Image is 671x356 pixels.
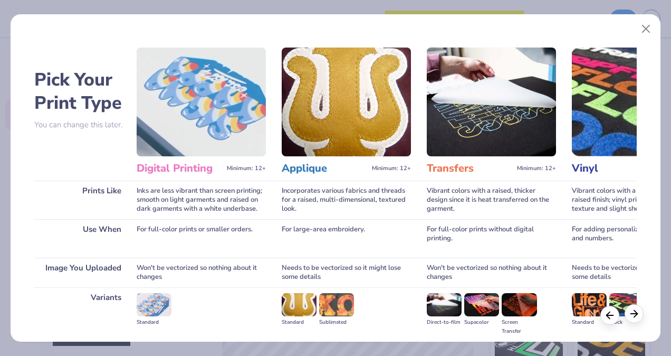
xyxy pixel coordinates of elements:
[282,258,411,287] div: Needs to be vectorized so it might lose some details
[517,165,556,172] span: Minimum: 12+
[319,318,354,327] div: Sublimated
[502,318,536,336] div: Screen Transfer
[372,165,411,172] span: Minimum: 12+
[636,19,656,39] button: Close
[137,48,266,156] img: Digital Printing
[282,162,368,175] h3: Applique
[137,258,266,287] div: Won't be vectorized so nothing about it changes
[572,293,607,316] img: Standard
[137,162,223,175] h3: Digital Printing
[137,219,266,258] div: For full-color prints or smaller orders.
[282,293,317,316] img: Standard
[282,219,411,258] div: For large-area embroidery.
[427,162,513,175] h3: Transfers
[464,293,499,316] img: Supacolor
[137,318,171,327] div: Standard
[34,219,132,258] div: Use When
[34,287,132,342] div: Variants
[572,318,607,327] div: Standard
[282,318,317,327] div: Standard
[319,293,354,316] img: Sublimated
[502,293,536,316] img: Screen Transfer
[427,219,556,258] div: For full-color prints without digital printing.
[464,318,499,327] div: Supacolor
[427,293,462,316] img: Direct-to-film
[34,258,132,287] div: Image You Uploaded
[227,165,266,172] span: Minimum: 12+
[427,258,556,287] div: Won't be vectorized so nothing about it changes
[34,68,132,115] h2: Pick Your Print Type
[137,293,171,316] img: Standard
[282,181,411,219] div: Incorporates various fabrics and threads for a raised, multi-dimensional, textured look.
[282,48,411,156] img: Applique
[427,48,556,156] img: Transfers
[609,293,644,316] img: Flock
[572,162,658,175] h3: Vinyl
[137,181,266,219] div: Inks are less vibrant than screen printing; smooth on light garments and raised on dark garments ...
[427,318,462,327] div: Direct-to-film
[34,120,132,129] p: You can change this later.
[34,181,132,219] div: Prints Like
[427,181,556,219] div: Vibrant colors with a raised, thicker design since it is heat transferred on the garment.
